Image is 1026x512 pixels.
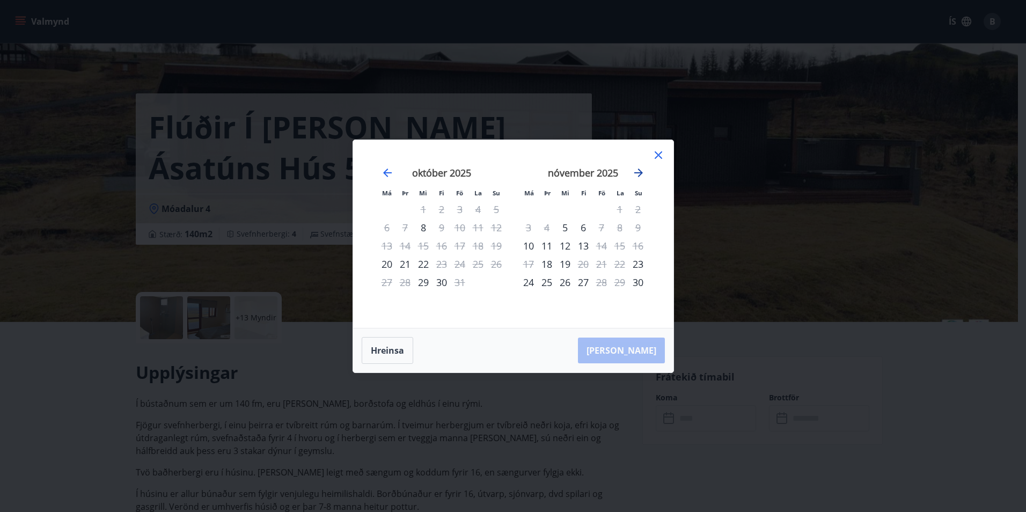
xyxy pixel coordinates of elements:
[414,200,433,218] td: Not available. miðvikudagur, 1. október 2025
[381,166,394,179] div: Move backward to switch to the previous month.
[635,189,642,197] small: Su
[414,255,433,273] div: 22
[378,237,396,255] td: Not available. mánudagur, 13. október 2025
[487,218,505,237] td: Not available. sunnudagur, 12. október 2025
[451,200,469,218] td: Not available. föstudagur, 3. október 2025
[487,255,505,273] td: Not available. sunnudagur, 26. október 2025
[414,218,433,237] td: Choose miðvikudagur, 8. október 2025 as your check-in date. It’s available.
[617,189,624,197] small: La
[451,237,469,255] td: Not available. föstudagur, 17. október 2025
[469,255,487,273] td: Not available. laugardagur, 25. október 2025
[581,189,587,197] small: Fi
[574,218,592,237] td: Choose fimmtudagur, 6. nóvember 2025 as your check-in date. It’s available.
[487,237,505,255] td: Not available. sunnudagur, 19. október 2025
[412,166,471,179] strong: október 2025
[574,255,592,273] td: Not available. fimmtudagur, 20. nóvember 2025
[544,189,551,197] small: Þr
[414,273,433,291] td: Choose miðvikudagur, 29. október 2025 as your check-in date. It’s available.
[538,237,556,255] td: Choose þriðjudagur, 11. nóvember 2025 as your check-in date. It’s available.
[451,273,469,291] div: Aðeins útritun í boði
[524,189,534,197] small: Má
[433,218,451,237] td: Not available. fimmtudagur, 9. október 2025
[556,255,574,273] td: Choose miðvikudagur, 19. nóvember 2025 as your check-in date. It’s available.
[556,218,574,237] td: Choose miðvikudagur, 5. nóvember 2025 as your check-in date. It’s available.
[396,237,414,255] td: Not available. þriðjudagur, 14. október 2025
[433,218,451,237] div: Aðeins útritun í boði
[629,273,647,291] div: Aðeins innritun í boði
[519,237,538,255] div: Aðeins innritun í boði
[519,255,538,273] td: Not available. mánudagur, 17. nóvember 2025
[451,255,469,273] td: Not available. föstudagur, 24. október 2025
[574,218,592,237] div: 6
[556,255,574,273] div: 19
[396,273,414,291] td: Not available. þriðjudagur, 28. október 2025
[378,273,396,291] td: Not available. mánudagur, 27. október 2025
[433,200,451,218] td: Not available. fimmtudagur, 2. október 2025
[414,273,433,291] div: Aðeins innritun í boði
[414,255,433,273] td: Choose miðvikudagur, 22. október 2025 as your check-in date. It’s available.
[493,189,500,197] small: Su
[538,218,556,237] td: Not available. þriðjudagur, 4. nóvember 2025
[574,237,592,255] div: 13
[378,218,396,237] td: Not available. mánudagur, 6. október 2025
[451,218,469,237] td: Not available. föstudagur, 10. október 2025
[469,218,487,237] td: Not available. laugardagur, 11. október 2025
[574,237,592,255] td: Choose fimmtudagur, 13. nóvember 2025 as your check-in date. It’s available.
[611,255,629,273] td: Not available. laugardagur, 22. nóvember 2025
[538,273,556,291] td: Choose þriðjudagur, 25. nóvember 2025 as your check-in date. It’s available.
[414,218,433,237] div: Aðeins innritun í boði
[439,189,444,197] small: Fi
[396,218,414,237] td: Not available. þriðjudagur, 7. október 2025
[433,273,451,291] td: Choose fimmtudagur, 30. október 2025 as your check-in date. It’s available.
[629,255,647,273] td: Choose sunnudagur, 23. nóvember 2025 as your check-in date. It’s available.
[538,273,556,291] div: 25
[378,255,396,273] div: Aðeins innritun í boði
[632,166,645,179] div: Move forward to switch to the next month.
[451,273,469,291] td: Not available. föstudagur, 31. október 2025
[519,273,538,291] td: Choose mánudagur, 24. nóvember 2025 as your check-in date. It’s available.
[402,189,408,197] small: Þr
[433,273,451,291] div: 30
[519,218,538,237] td: Not available. mánudagur, 3. nóvember 2025
[556,273,574,291] div: 26
[629,273,647,291] td: Choose sunnudagur, 30. nóvember 2025 as your check-in date. It’s available.
[419,189,427,197] small: Mi
[611,237,629,255] td: Not available. laugardagur, 15. nóvember 2025
[556,273,574,291] td: Choose miðvikudagur, 26. nóvember 2025 as your check-in date. It’s available.
[362,337,413,364] button: Hreinsa
[574,273,592,291] div: 27
[592,218,611,237] div: Aðeins útritun í boði
[592,255,611,273] td: Not available. föstudagur, 21. nóvember 2025
[611,200,629,218] td: Not available. laugardagur, 1. nóvember 2025
[538,237,556,255] div: 11
[538,255,556,273] td: Choose þriðjudagur, 18. nóvember 2025 as your check-in date. It’s available.
[414,237,433,255] td: Not available. miðvikudagur, 15. október 2025
[611,218,629,237] td: Not available. laugardagur, 8. nóvember 2025
[396,255,414,273] td: Choose þriðjudagur, 21. október 2025 as your check-in date. It’s available.
[548,166,618,179] strong: nóvember 2025
[519,237,538,255] td: Choose mánudagur, 10. nóvember 2025 as your check-in date. It’s available.
[469,200,487,218] td: Not available. laugardagur, 4. október 2025
[598,189,605,197] small: Fö
[556,218,574,237] div: Aðeins innritun í boði
[556,237,574,255] div: 12
[592,237,611,255] div: Aðeins útritun í boði
[433,237,451,255] td: Not available. fimmtudagur, 16. október 2025
[561,189,569,197] small: Mi
[519,273,538,291] div: 24
[611,273,629,291] td: Not available. laugardagur, 29. nóvember 2025
[366,153,661,315] div: Calendar
[433,255,451,273] div: Aðeins útritun í boði
[378,255,396,273] td: Choose mánudagur, 20. október 2025 as your check-in date. It’s available.
[574,255,592,273] div: Aðeins útritun í boði
[629,237,647,255] td: Not available. sunnudagur, 16. nóvember 2025
[592,273,611,291] div: Aðeins útritun í boði
[456,189,463,197] small: Fö
[556,237,574,255] td: Choose miðvikudagur, 12. nóvember 2025 as your check-in date. It’s available.
[382,189,392,197] small: Má
[629,218,647,237] td: Not available. sunnudagur, 9. nóvember 2025
[433,255,451,273] td: Not available. fimmtudagur, 23. október 2025
[592,218,611,237] td: Not available. föstudagur, 7. nóvember 2025
[574,273,592,291] td: Choose fimmtudagur, 27. nóvember 2025 as your check-in date. It’s available.
[469,237,487,255] td: Not available. laugardagur, 18. október 2025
